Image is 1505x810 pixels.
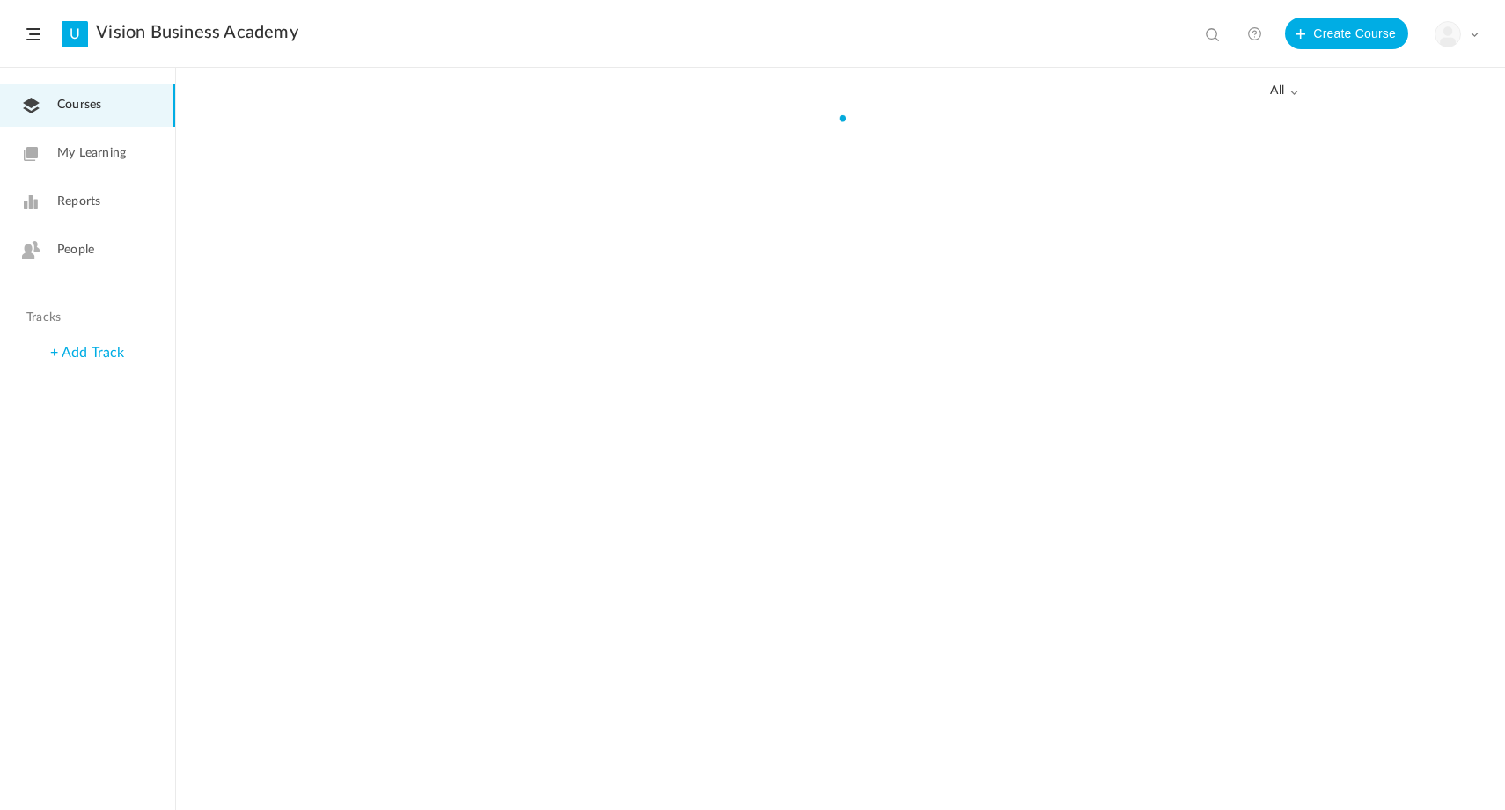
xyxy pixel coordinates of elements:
[57,241,94,259] span: People
[1435,22,1460,47] img: user-image.png
[96,22,298,43] a: Vision Business Academy
[50,346,124,360] a: + Add Track
[1285,18,1408,49] button: Create Course
[26,310,144,325] h4: Tracks
[1270,84,1298,99] span: all
[57,96,101,114] span: Courses
[62,21,88,47] a: U
[57,193,100,211] span: Reports
[57,144,126,163] span: My Learning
